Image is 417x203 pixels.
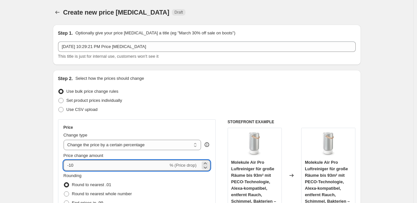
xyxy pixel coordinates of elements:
p: Select how the prices should change [75,75,144,82]
span: Price change amount [64,153,103,158]
span: Draft [174,10,183,15]
div: help [204,141,210,148]
span: Round to nearest whole number [72,191,132,196]
button: Price change jobs [53,8,62,17]
span: Create new price [MEDICAL_DATA] [63,9,170,16]
span: Round to nearest .01 [72,182,111,187]
img: 51vVrLolt9L_80x.jpg [242,131,268,157]
h3: Price [64,125,73,130]
span: Use bulk price change rules [66,89,118,94]
span: This title is just for internal use, customers won't see it [58,54,159,59]
img: 51vVrLolt9L_80x.jpg [316,131,341,157]
input: 30% off holiday sale [58,42,356,52]
h2: Step 2. [58,75,73,82]
span: Rounding [64,173,82,178]
h6: STOREFRONT EXAMPLE [228,119,356,125]
span: Set product prices individually [66,98,122,103]
span: Use CSV upload [66,107,98,112]
span: Change type [64,133,88,137]
span: % (Price drop) [170,163,197,168]
h2: Step 1. [58,30,73,36]
input: -15 [64,160,168,171]
p: Optionally give your price [MEDICAL_DATA] a title (eg "March 30% off sale on boots") [75,30,235,36]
